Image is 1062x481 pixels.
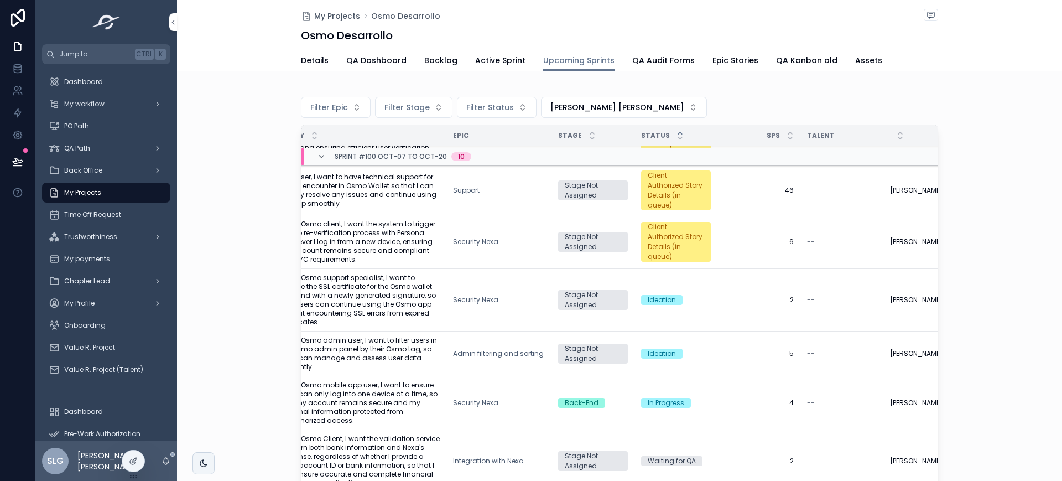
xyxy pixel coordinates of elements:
div: Client Authorized Story Details (in queue) [648,222,704,262]
a: Ideation [641,349,711,359]
span: Osmo Desarrollo [371,11,440,22]
span: Assets [855,55,882,66]
a: Admin filtering and sorting [453,349,544,358]
p: [PERSON_NAME] [PERSON_NAME] [77,450,162,472]
span: Value R. Project [64,343,115,352]
a: In Progress [641,398,711,408]
span: SLG [47,454,64,468]
a: Chapter Lead [42,271,170,291]
span: 4 [724,399,794,407]
a: PO Path [42,116,170,136]
a: Waiting for QA [641,456,711,466]
a: Stage Not Assigned [558,290,628,310]
a: Dashboard [42,72,170,92]
span: Dashboard [64,407,103,416]
span: Back Office [64,166,102,175]
span: My payments [64,255,110,263]
a: Stage Not Assigned [558,180,628,200]
span: Sprint #100 Oct-07 to Oct-20 [335,152,447,161]
a: [PERSON_NAME] [890,186,960,195]
span: Security Nexa [453,237,498,246]
a: My workflow [42,94,170,114]
a: [PERSON_NAME] [890,457,960,466]
span: Active Sprint [475,55,525,66]
button: Select Button [541,97,707,118]
a: 5 [724,349,794,358]
div: Back-End [565,398,598,408]
span: Filter Stage [384,102,430,113]
img: App logo [89,13,124,31]
span: QA Dashboard [346,55,407,66]
span: Status [641,131,670,140]
div: Stage Not Assigned [565,180,621,200]
a: Stage Not Assigned [558,344,628,364]
a: Client Authorized Story Details (in queue) [641,170,711,210]
a: 46 [724,186,794,195]
span: My Projects [314,11,360,22]
a: Trustworthiness [42,227,170,247]
span: Epic [453,131,469,140]
span: -- [807,399,815,407]
span: -- [807,349,815,358]
div: Stage Not Assigned [565,344,621,364]
a: 2 [724,296,794,304]
span: -- [807,237,815,246]
a: Security Nexa [453,296,545,304]
span: Onboarding [64,321,106,330]
a: Stage Not Assigned [558,451,628,471]
a: Support [453,186,545,195]
a: QA Dashboard [346,50,407,73]
span: -- [807,186,815,195]
span: Epic Stories [712,55,758,66]
div: Waiting for QA [648,456,696,466]
a: -- [807,399,877,407]
a: [PERSON_NAME] [890,296,960,304]
span: Jump to... [59,50,131,59]
span: As a user, I want to have technical support for bugs I encounter in Osmo Wallet so that I can qui... [280,173,440,208]
a: Value R. Project [42,338,170,358]
span: Talent [807,131,835,140]
a: As an Osmo support specialist, I want to update the SSL certificate for the Osmo wallet backend w... [280,273,440,327]
span: Security Nexa [453,296,498,304]
a: Onboarding [42,316,170,335]
a: [PERSON_NAME] [890,399,960,407]
span: Security Nexa [453,399,498,407]
a: -- [807,349,877,358]
a: Value R. Project (Talent) [42,360,170,380]
span: 6 [724,237,794,246]
a: 2 [724,457,794,466]
a: Assets [855,50,882,73]
span: [PERSON_NAME] [890,399,943,407]
a: Dashboard [42,402,170,422]
a: Integration with Nexa [453,457,524,466]
span: Time Off Request [64,210,121,219]
span: Ctrl [135,49,154,60]
div: 10 [458,152,465,161]
span: Filter Status [466,102,514,113]
a: Security Nexa [453,399,545,407]
span: My workflow [64,100,105,108]
a: Support [453,186,480,195]
span: SPs [767,131,780,140]
a: -- [807,186,877,195]
span: QA Audit Forms [632,55,695,66]
div: Stage Not Assigned [565,451,621,471]
span: Stage [558,131,582,140]
a: Integration with Nexa [453,457,545,466]
a: QA Kanban old [776,50,837,73]
a: Details [301,50,329,73]
button: Select Button [301,97,371,118]
span: [PERSON_NAME] [890,186,943,195]
span: Value R. Project (Talent) [64,365,143,374]
a: As an Osmo client, I want the system to trigger a face re-verification process with Persona whene... [280,220,440,264]
div: Stage Not Assigned [565,232,621,252]
span: Filter Epic [310,102,348,113]
a: -- [807,457,877,466]
span: Trustworthiness [64,232,117,241]
span: Dashboard [64,77,103,86]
